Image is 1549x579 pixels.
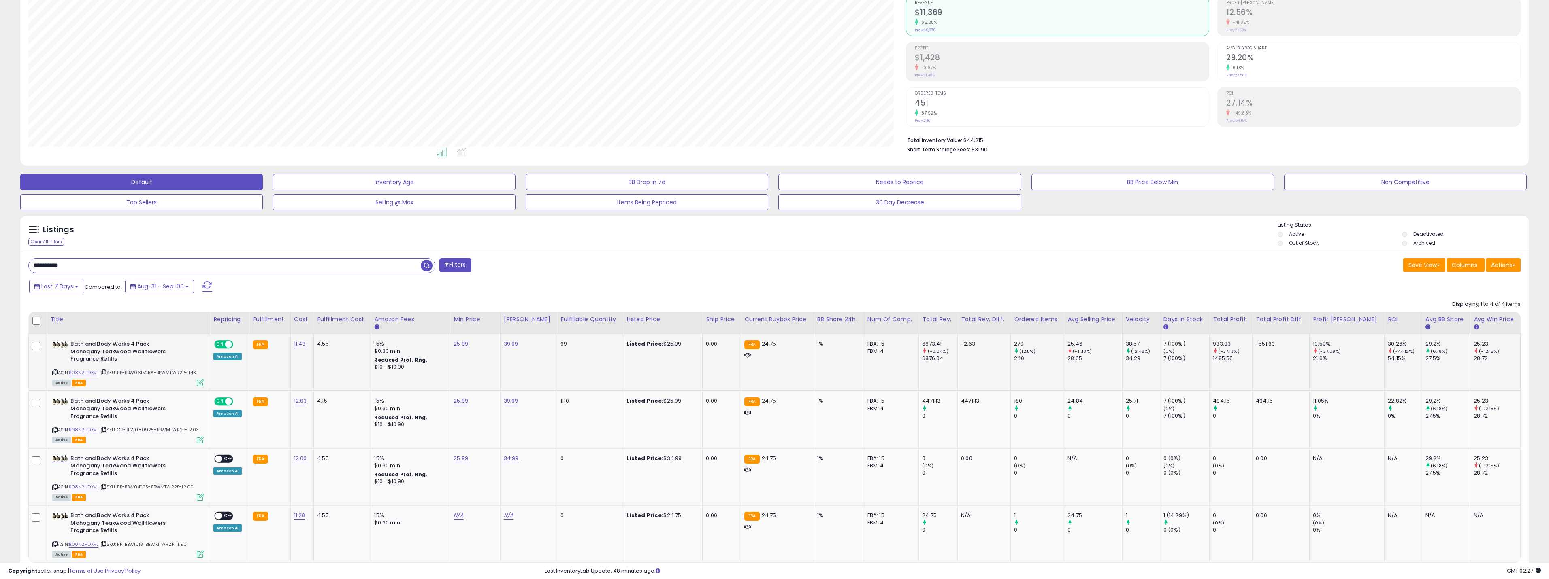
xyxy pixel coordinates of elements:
[504,511,513,520] a: N/A
[1479,348,1499,354] small: (-12.15%)
[560,315,620,324] div: Fulfillable Quantity
[1425,397,1470,405] div: 29.2%
[41,282,73,291] span: Last 7 Days
[1413,240,1435,246] label: Archived
[253,315,287,324] div: Fulfillment
[294,315,311,324] div: Cost
[1431,462,1447,469] small: (6.18%)
[1284,174,1527,190] button: Non Competitive
[867,455,913,462] div: FBA: 15
[915,8,1209,19] h2: $11,369
[922,512,957,519] div: 24.75
[29,280,83,293] button: Last 7 Days
[744,512,759,521] small: FBA
[1230,65,1244,71] small: 6.18%
[1213,340,1252,348] div: 933.93
[52,551,71,558] span: All listings currently available for purchase on Amazon
[867,462,913,469] div: FBM: 4
[1425,455,1470,462] div: 29.2%
[72,494,86,501] span: FBA
[762,340,776,348] span: 24.75
[1388,355,1422,362] div: 54.15%
[915,73,935,78] small: Prev: $1,486
[1126,512,1160,519] div: 1
[374,414,427,421] b: Reduced Prof. Rng.
[105,567,141,575] a: Privacy Policy
[1318,348,1341,354] small: (-37.08%)
[222,455,235,462] span: OFF
[560,512,617,519] div: 0
[961,340,1004,348] div: -2.63
[317,315,367,324] div: Fulfillment Cost
[1474,512,1514,519] div: N/A
[1474,469,1520,477] div: 28.72
[1452,301,1521,308] div: Displaying 1 to 4 of 4 items
[1479,462,1499,469] small: (-12.15%)
[1226,28,1246,32] small: Prev: 21.60%
[922,455,957,462] div: 0
[222,513,235,520] span: OFF
[454,511,463,520] a: N/A
[100,541,187,547] span: | SKU: PP-BBW1013-BBWMTWR2P-11.90
[1014,526,1064,534] div: 0
[744,455,759,464] small: FBA
[626,455,696,462] div: $34.99
[294,454,307,462] a: 12.00
[1313,397,1384,405] div: 11.05%
[915,46,1209,51] span: Profit
[706,340,735,348] div: 0.00
[85,283,122,291] span: Compared to:
[100,484,194,490] span: | SKU: PP-BBW041125-BBWMTWR2P-12.00
[454,397,468,405] a: 25.99
[294,397,307,405] a: 12.03
[52,398,68,405] img: 41A6a2VB8IL._SL40_.jpg
[1425,324,1430,331] small: Avg BB Share.
[1230,19,1250,25] small: -41.85%
[72,551,86,558] span: FBA
[1474,355,1520,362] div: 28.72
[52,397,204,442] div: ASIN:
[744,340,759,349] small: FBA
[922,526,957,534] div: 0
[961,455,1004,462] div: 0.00
[1388,412,1422,420] div: 0%
[1163,405,1175,412] small: (0%)
[253,397,268,406] small: FBA
[213,353,242,360] div: Amazon AI
[1163,526,1210,534] div: 0 (0%)
[1289,231,1304,238] label: Active
[1067,315,1119,324] div: Avg Selling Price
[28,238,64,246] div: Clear All Filters
[915,91,1209,96] span: Ordered Items
[1474,340,1520,348] div: 25.23
[1067,355,1122,362] div: 28.65
[706,455,735,462] div: 0.00
[137,282,184,291] span: Aug-31 - Sep-06
[867,397,913,405] div: FBA: 15
[317,455,364,462] div: 4.55
[1014,340,1064,348] div: 270
[1126,469,1160,477] div: 0
[1256,315,1306,324] div: Total Profit Diff.
[706,315,737,324] div: Ship Price
[454,340,468,348] a: 25.99
[504,315,554,324] div: [PERSON_NAME]
[1213,469,1252,477] div: 0
[1313,315,1381,324] div: Profit [PERSON_NAME]
[439,258,471,272] button: Filters
[100,426,199,433] span: | SKU: OP-BBW080925-BBWMTWR2P-12.03
[1388,315,1419,324] div: ROI
[1126,412,1160,420] div: 0
[922,397,957,405] div: 4471.13
[374,421,444,428] div: $10 - $10.90
[1425,340,1470,348] div: 29.2%
[273,194,516,210] button: Selling @ Max
[744,315,810,324] div: Current Buybox Price
[1019,348,1036,354] small: (12.5%)
[1126,340,1160,348] div: 38.57
[374,315,447,324] div: Amazon Fees
[43,224,74,235] h5: Listings
[69,541,98,548] a: B08N2HDXVL
[1163,455,1210,462] div: 0 (0%)
[69,426,98,433] a: B08N2HDXVL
